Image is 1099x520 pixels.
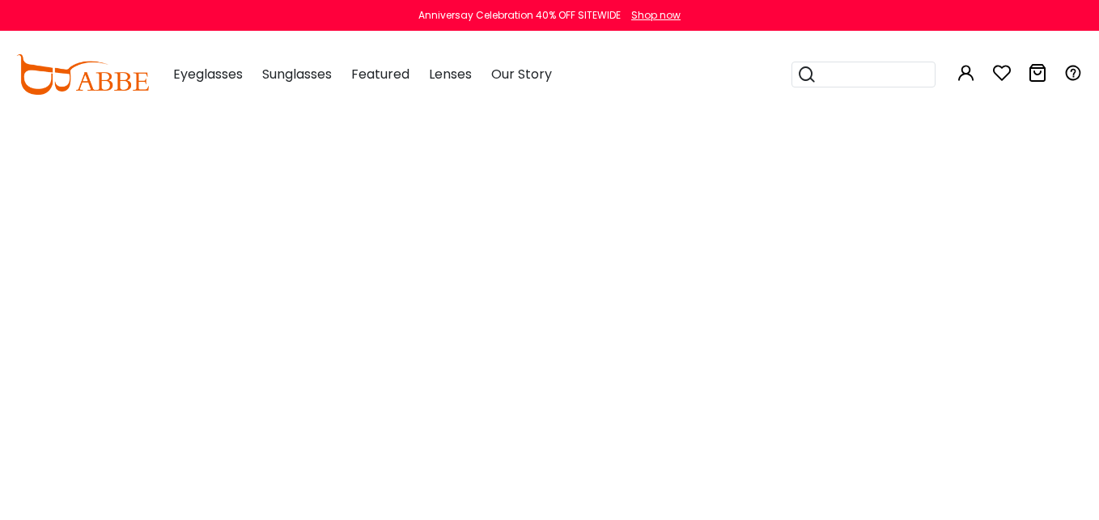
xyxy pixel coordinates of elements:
[491,65,552,83] span: Our Story
[16,54,149,95] img: abbeglasses.com
[418,8,621,23] div: Anniversay Celebration 40% OFF SITEWIDE
[631,8,681,23] div: Shop now
[623,8,681,22] a: Shop now
[429,65,472,83] span: Lenses
[262,65,332,83] span: Sunglasses
[173,65,243,83] span: Eyeglasses
[351,65,409,83] span: Featured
